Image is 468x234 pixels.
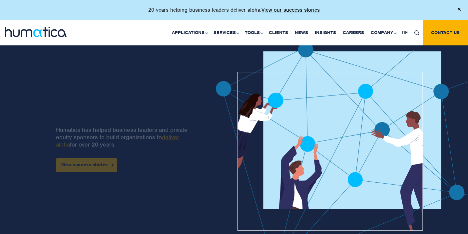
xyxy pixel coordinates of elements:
a: Insights [311,20,339,45]
a: View success stories [56,158,117,172]
a: Company [367,20,399,45]
a: DE [399,20,411,45]
p: Humatica has helped business leaders and private equity sponsors to build organizations to for ov... [56,126,193,148]
img: search_icon [414,30,419,35]
a: Services [210,20,241,45]
a: Applications [169,20,210,45]
a: Contact us [423,20,468,45]
a: View our success stories [261,7,320,13]
a: Clients [265,20,291,45]
a: News [291,20,311,45]
a: deliver alpha [56,134,179,148]
p: 20 years helping business leaders deliver alpha. [148,7,320,13]
img: arrowicon [112,164,114,167]
img: logo [5,27,67,37]
span: DE [402,30,408,35]
a: Careers [339,20,367,45]
a: Tools [241,20,265,45]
